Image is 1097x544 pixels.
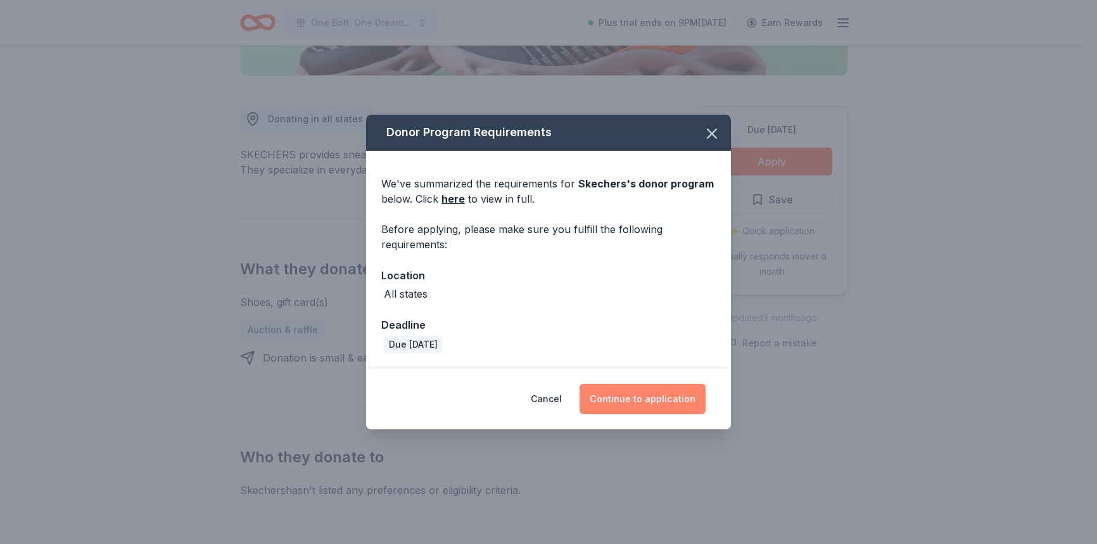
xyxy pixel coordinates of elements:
button: Continue to application [580,384,706,414]
div: Before applying, please make sure you fulfill the following requirements: [381,222,716,252]
div: Location [381,267,716,284]
button: Cancel [531,384,562,414]
a: here [441,191,465,206]
div: Donor Program Requirements [366,115,731,151]
div: Due [DATE] [384,336,443,353]
span: Skechers 's donor program [578,177,714,190]
div: Deadline [381,317,716,333]
div: All states [384,286,428,301]
div: We've summarized the requirements for below. Click to view in full. [381,176,716,206]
